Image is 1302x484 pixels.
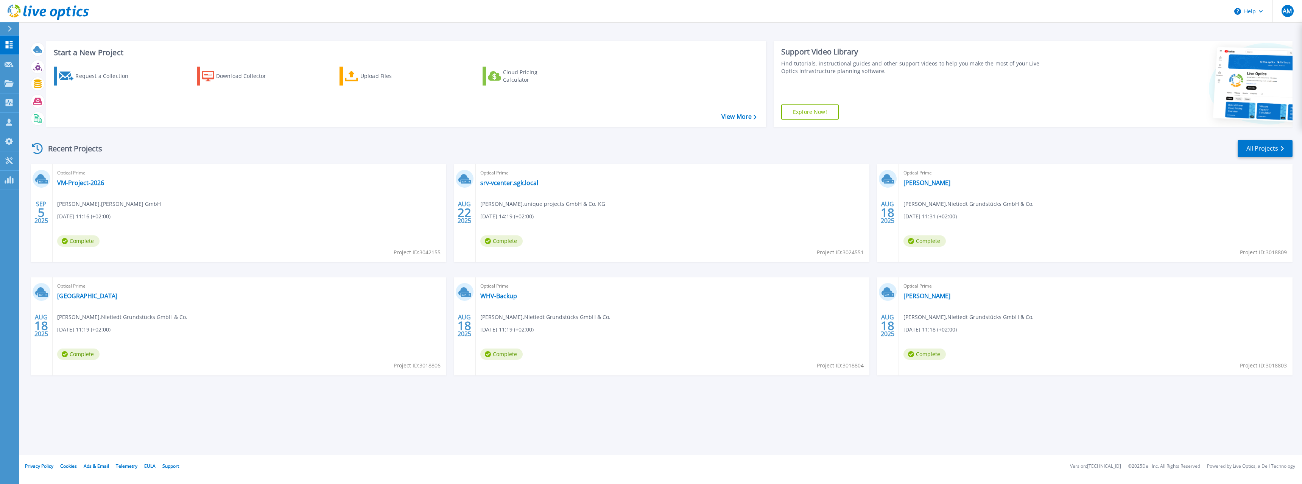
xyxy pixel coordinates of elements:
span: Project ID: 3018806 [394,361,441,370]
span: [PERSON_NAME] , unique projects GmbH & Co. KG [480,200,605,208]
div: Request a Collection [75,68,136,84]
span: [PERSON_NAME] , Nietiedt Grundstücks GmbH & Co. [480,313,611,321]
div: Download Collector [216,68,277,84]
div: AUG 2025 [34,312,48,339]
div: AUG 2025 [457,312,472,339]
span: Complete [480,349,523,360]
span: Complete [57,235,100,247]
a: WHV-Backup [480,292,517,300]
a: View More [721,113,757,120]
span: Project ID: 3024551 [817,248,864,257]
div: Upload Files [360,68,421,84]
a: Explore Now! [781,104,839,120]
li: © 2025 Dell Inc. All Rights Reserved [1128,464,1200,469]
span: Optical Prime [57,169,442,177]
span: Optical Prime [903,282,1288,290]
span: Optical Prime [480,282,865,290]
span: Complete [480,235,523,247]
a: Privacy Policy [25,463,53,469]
span: 18 [458,322,471,329]
span: [DATE] 11:18 (+02:00) [903,325,957,334]
span: 18 [34,322,48,329]
span: 5 [38,209,45,216]
a: EULA [144,463,156,469]
a: Upload Files [340,67,424,86]
span: [PERSON_NAME] , [PERSON_NAME] GmbH [57,200,161,208]
div: AUG 2025 [880,312,895,339]
span: Optical Prime [903,169,1288,177]
span: Complete [903,235,946,247]
a: [GEOGRAPHIC_DATA] [57,292,117,300]
div: Support Video Library [781,47,1052,57]
span: [DATE] 11:19 (+02:00) [480,325,534,334]
span: AM [1283,8,1292,14]
a: All Projects [1238,140,1293,157]
span: [DATE] 11:31 (+02:00) [903,212,957,221]
span: [PERSON_NAME] , Nietiedt Grundstücks GmbH & Co. [57,313,187,321]
span: 18 [881,322,894,329]
a: Support [162,463,179,469]
div: Cloud Pricing Calculator [503,68,564,84]
a: Ads & Email [84,463,109,469]
span: Project ID: 3018804 [817,361,864,370]
div: Find tutorials, instructional guides and other support videos to help you make the most of your L... [781,60,1052,75]
a: [PERSON_NAME] [903,179,950,187]
span: Project ID: 3018803 [1240,361,1287,370]
span: Optical Prime [57,282,442,290]
a: Cloud Pricing Calculator [483,67,567,86]
h3: Start a New Project [54,48,756,57]
a: [PERSON_NAME] [903,292,950,300]
span: 18 [881,209,894,216]
span: Project ID: 3018809 [1240,248,1287,257]
a: srv-vcenter.sgk.local [480,179,538,187]
div: AUG 2025 [880,199,895,226]
a: VM-Project-2026 [57,179,104,187]
span: Optical Prime [480,169,865,177]
span: Complete [903,349,946,360]
div: AUG 2025 [457,199,472,226]
a: Download Collector [197,67,281,86]
span: [DATE] 11:19 (+02:00) [57,325,111,334]
span: 22 [458,209,471,216]
div: Recent Projects [29,139,112,158]
li: Version: [TECHNICAL_ID] [1070,464,1121,469]
div: SEP 2025 [34,199,48,226]
span: Complete [57,349,100,360]
span: [DATE] 14:19 (+02:00) [480,212,534,221]
span: [DATE] 11:16 (+02:00) [57,212,111,221]
li: Powered by Live Optics, a Dell Technology [1207,464,1295,469]
a: Request a Collection [54,67,138,86]
span: [PERSON_NAME] , Nietiedt Grundstücks GmbH & Co. [903,313,1034,321]
span: [PERSON_NAME] , Nietiedt Grundstücks GmbH & Co. [903,200,1034,208]
a: Cookies [60,463,77,469]
span: Project ID: 3042155 [394,248,441,257]
a: Telemetry [116,463,137,469]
